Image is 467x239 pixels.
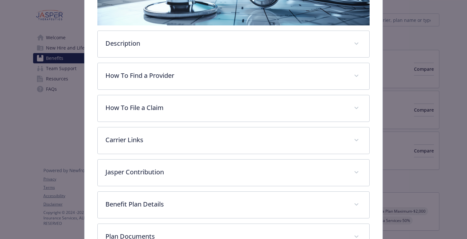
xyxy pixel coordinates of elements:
[98,160,370,186] div: Jasper Contribution
[105,39,346,48] p: Description
[105,71,346,80] p: How To Find a Provider
[105,135,346,145] p: Carrier Links
[98,95,370,122] div: How To File a Claim
[105,167,346,177] p: Jasper Contribution
[105,103,346,113] p: How To File a Claim
[98,192,370,218] div: Benefit Plan Details
[98,127,370,154] div: Carrier Links
[98,63,370,89] div: How To Find a Provider
[105,199,346,209] p: Benefit Plan Details
[98,31,370,57] div: Description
